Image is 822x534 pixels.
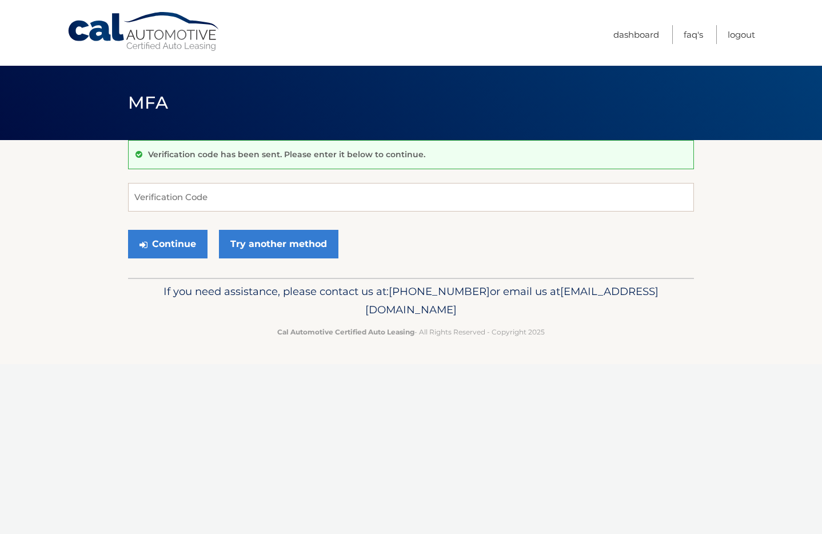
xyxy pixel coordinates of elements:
button: Continue [128,230,208,258]
a: Dashboard [613,25,659,44]
p: Verification code has been sent. Please enter it below to continue. [148,149,425,160]
p: - All Rights Reserved - Copyright 2025 [135,326,687,338]
a: Cal Automotive [67,11,221,52]
p: If you need assistance, please contact us at: or email us at [135,282,687,319]
a: Logout [728,25,755,44]
span: [EMAIL_ADDRESS][DOMAIN_NAME] [365,285,659,316]
span: MFA [128,92,168,113]
strong: Cal Automotive Certified Auto Leasing [277,328,414,336]
a: Try another method [219,230,338,258]
a: FAQ's [684,25,703,44]
input: Verification Code [128,183,694,212]
span: [PHONE_NUMBER] [389,285,490,298]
